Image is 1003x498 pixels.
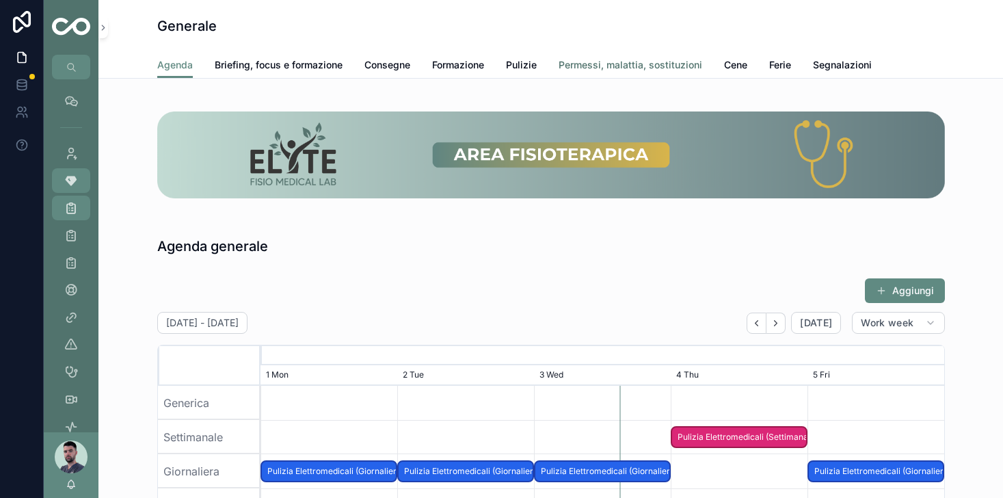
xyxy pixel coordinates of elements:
div: Settimanale [158,420,260,454]
div: 1 Mon [260,365,397,386]
div: 2 Tue [397,365,534,386]
span: Segnalazioni [813,58,872,72]
a: Consegne [364,53,410,80]
span: Permessi, malattia, sostituzioni [559,58,702,72]
span: Pulizia Elettromedicali (Settimanale) [672,426,806,449]
img: App logo [52,18,90,38]
span: Cene [724,58,747,72]
div: Pulizia Elettromedicali (Giornaliera) [807,460,944,483]
span: Work week [861,317,913,329]
div: Pulizia Elettromedicali (Settimanale) [671,426,807,449]
h1: Generale [157,16,217,36]
a: Cene [724,53,747,80]
button: Aggiungi [865,278,945,303]
span: Briefing, focus e formazione [215,58,343,72]
div: Pulizia Elettromedicali (Giornaliera) [534,460,671,483]
span: Pulizia Elettromedicali (Giornaliera) [535,460,669,483]
span: Pulizie [506,58,537,72]
span: [DATE] [800,317,832,329]
h2: [DATE] - [DATE] [166,316,239,330]
div: 4 Thu [671,365,807,386]
div: Generica [158,386,260,420]
a: Ferie [769,53,791,80]
a: Agenda [157,53,193,79]
span: Consegne [364,58,410,72]
div: 3 Wed [534,365,671,386]
span: Agenda [157,58,193,72]
div: Giornaliera [158,454,260,488]
span: Ferie [769,58,791,72]
span: Pulizia Elettromedicali (Giornaliera) [399,460,533,483]
div: scrollable content [44,79,98,432]
button: [DATE] [791,312,841,334]
h1: Agenda generale [157,237,268,256]
a: Segnalazioni [813,53,872,80]
div: Pulizia Elettromedicali (Giornaliera) [260,460,397,483]
img: 16062-6.png [157,112,945,198]
span: Pulizia Elettromedicali (Giornaliera) [809,460,943,483]
div: 5 Fri [807,365,944,386]
button: Work week [852,312,944,334]
span: Pulizia Elettromedicali (Giornaliera) [262,460,396,483]
a: Formazione [432,53,484,80]
span: Formazione [432,58,484,72]
div: Pulizia Elettromedicali (Giornaliera) [397,460,534,483]
a: Pulizie [506,53,537,80]
a: Permessi, malattia, sostituzioni [559,53,702,80]
a: Briefing, focus e formazione [215,53,343,80]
